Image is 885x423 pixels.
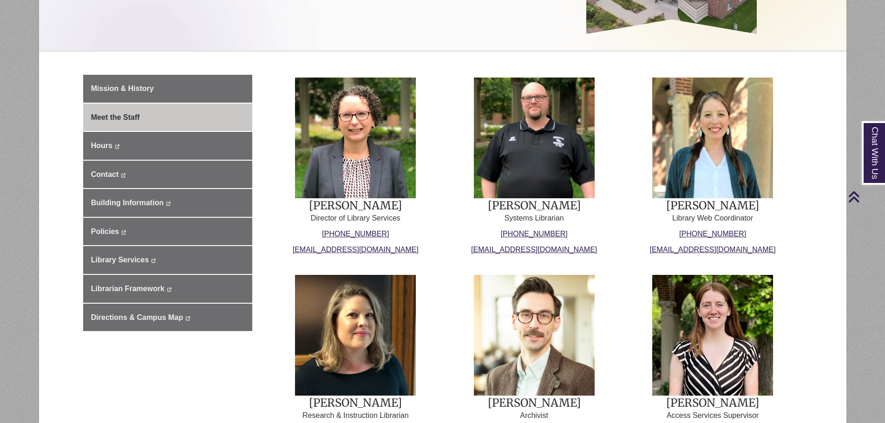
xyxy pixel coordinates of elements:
h3: [PERSON_NAME] [452,198,616,213]
p: Research & Instruction Librarian [274,410,437,421]
a: Directions & Campus Map [83,304,252,332]
span: Contact [91,170,119,178]
img: Link to Ruth McGuire's profile [295,78,416,198]
h3: [PERSON_NAME] [631,198,794,213]
a: Building Information [83,189,252,217]
a: Mission & History [83,75,252,103]
i: This link opens in a new window [166,287,171,292]
img: Link to Greg Rosauer's profile [474,275,595,396]
a: [PHONE_NUMBER] [501,230,568,238]
h3: [PERSON_NAME] [631,396,794,410]
i: This link opens in a new window [114,144,119,149]
a: Contact [83,161,252,189]
a: Librarian Framework [83,275,252,303]
span: Hours [91,142,112,150]
a: [EMAIL_ADDRESS][DOMAIN_NAME] [471,246,597,254]
h3: [PERSON_NAME] [452,396,616,410]
img: Link to Nathan Farley's profile [474,78,595,198]
span: Librarian Framework [91,285,164,293]
span: Meet the Staff [91,113,140,121]
a: Library Services [83,246,252,274]
h3: [PERSON_NAME] [274,396,437,410]
a: [PHONE_NUMBER] [679,230,746,238]
a: Meet the Staff [83,104,252,131]
img: Link to Elizabeth Weddle's profile [652,275,773,396]
p: Access Services Supervisor [631,410,794,421]
a: Back to Top [848,190,883,203]
i: This link opens in a new window [151,259,156,263]
span: Directions & Campus Map [91,313,183,321]
p: Director of Library Services [274,213,437,224]
i: This link opens in a new window [166,202,171,206]
a: [PHONE_NUMBER] [322,230,389,238]
h3: [PERSON_NAME] [274,198,437,213]
p: Library Web Coordinator [631,213,794,224]
img: Link to Becky Halberg's profile [652,78,773,198]
img: Link to Jessica Moore's profile [295,275,416,396]
p: Archivist [452,410,616,421]
i: This link opens in a new window [121,230,126,234]
i: This link opens in a new window [185,316,190,320]
span: Policies [91,228,119,235]
p: Systems Librarian [452,213,616,224]
a: [EMAIL_ADDRESS][DOMAIN_NAME] [293,246,419,254]
a: Hours [83,132,252,160]
i: This link opens in a new window [121,173,126,177]
span: Library Services [91,256,149,264]
span: Mission & History [91,85,154,92]
span: Building Information [91,199,164,207]
a: Policies [83,218,252,246]
a: [EMAIL_ADDRESS][DOMAIN_NAME] [649,246,775,254]
div: Guide Page Menu [83,75,252,331]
